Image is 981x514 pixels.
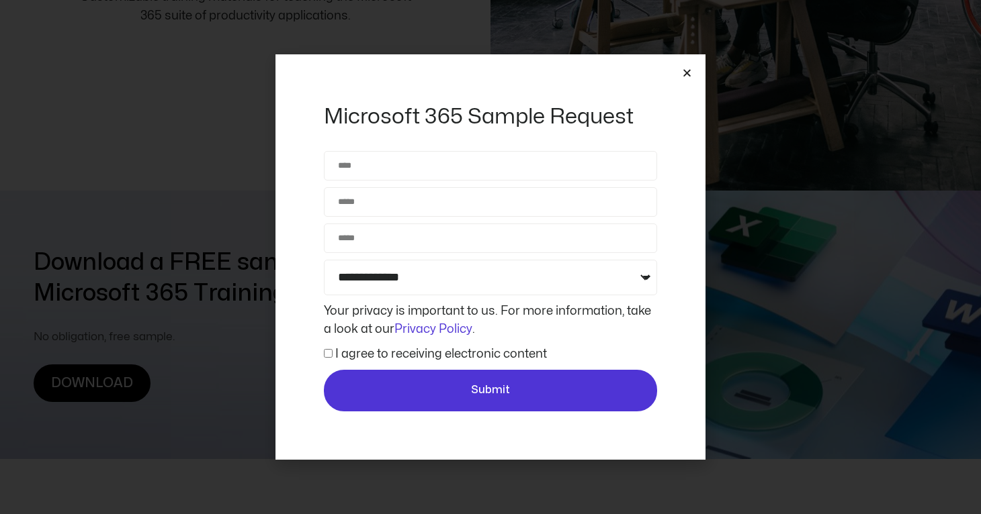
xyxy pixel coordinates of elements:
a: Close [682,68,692,78]
span: Submit [471,382,510,399]
button: Submit [324,370,657,411]
a: Privacy Policy [394,323,472,335]
label: I agree to receiving electronic content [335,348,547,360]
h2: Microsoft 365 Sample Request [324,103,657,131]
div: Your privacy is important to us. For more information, take a look at our . [321,302,660,338]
